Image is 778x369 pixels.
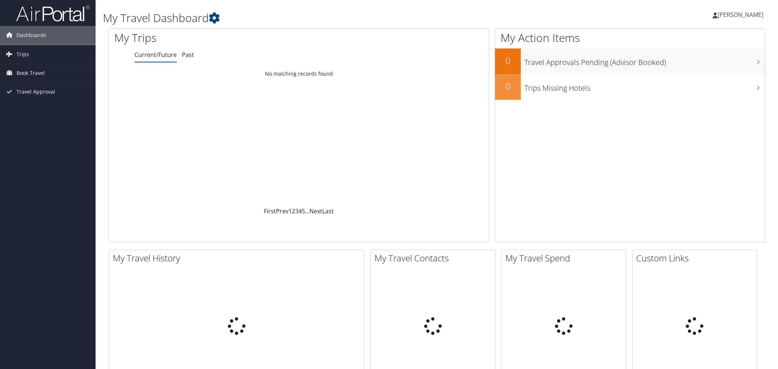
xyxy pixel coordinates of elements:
a: 2 [292,207,295,215]
h1: My Action Items [495,30,765,46]
a: Past [182,51,194,59]
a: [PERSON_NAME] [713,4,771,26]
span: Trips [17,45,29,64]
span: Dashboards [17,26,46,44]
td: No matching records found [109,67,489,80]
a: Prev [276,207,288,215]
a: 0Trips Missing Hotels [495,74,765,100]
a: 5 [302,207,305,215]
span: [PERSON_NAME] [718,11,763,19]
h2: My Travel Contacts [374,252,495,264]
a: 3 [295,207,298,215]
h2: My Travel History [113,252,364,264]
a: Last [322,207,334,215]
span: … [305,207,309,215]
h2: My Travel Spend [505,252,626,264]
a: 4 [298,207,302,215]
a: Current/Future [135,51,177,59]
h2: 0 [495,54,521,67]
h1: My Trips [114,30,325,46]
h2: 0 [495,80,521,93]
h2: Custom Links [636,252,757,264]
img: airportal-logo.png [16,5,90,22]
a: Next [309,207,322,215]
h1: My Travel Dashboard [103,10,548,26]
a: 0Travel Approvals Pending (Advisor Booked) [495,48,765,74]
a: 1 [288,207,292,215]
span: Book Travel [17,64,45,82]
h3: Travel Approvals Pending (Advisor Booked) [524,54,765,68]
span: Travel Approval [17,83,55,101]
a: First [264,207,276,215]
h3: Trips Missing Hotels [524,79,765,93]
